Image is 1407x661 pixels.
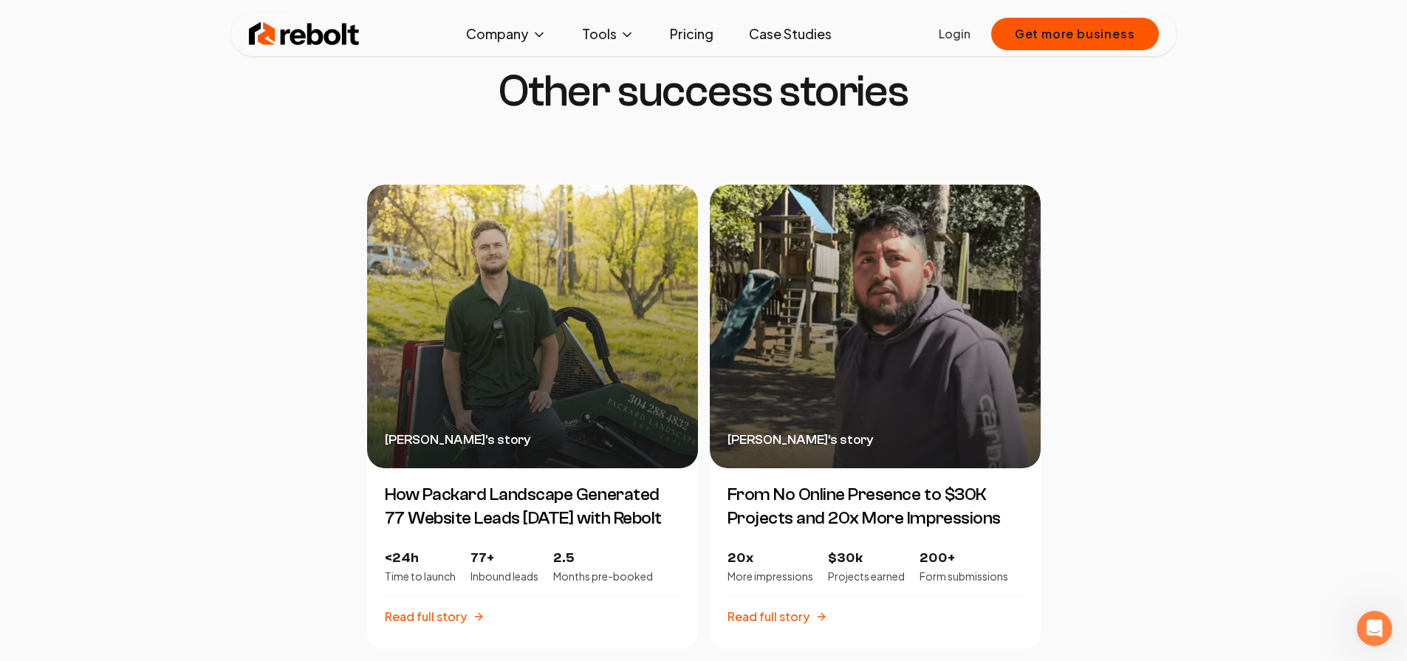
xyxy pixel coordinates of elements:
p: [PERSON_NAME] 's story [728,430,874,451]
p: 77+ [470,548,538,569]
p: 20x [728,548,813,569]
p: Inbound leads [470,569,538,583]
a: From No Online Presence to $30K Projects and 20x More Impressions[PERSON_NAME]'s storyFrom No Onl... [710,185,1041,649]
a: Case Studies [737,19,843,49]
p: Time to launch [385,569,456,583]
img: Rebolt Logo [249,19,360,49]
p: $30k [828,548,905,569]
p: 2.5 [553,548,653,569]
a: Pricing [658,19,725,49]
h3: How Packard Landscape Generated 77 Website Leads [DATE] with Rebolt [367,483,698,530]
button: Company [454,19,558,49]
iframe: Intercom live chat [1357,611,1392,646]
h2: Other success stories [499,69,908,114]
a: Login [939,25,970,43]
p: Form submissions [920,569,1008,583]
p: Read full story [385,608,467,626]
p: Months pre-booked [553,569,653,583]
p: Read full story [728,608,809,626]
h3: From No Online Presence to $30K Projects and 20x More Impressions [710,483,1041,530]
p: [PERSON_NAME] 's story [385,430,531,451]
p: More impressions [728,569,813,583]
button: Tools [570,19,646,49]
p: Projects earned [828,569,905,583]
button: Get more business [991,18,1159,50]
p: 200+ [920,548,1008,569]
p: <24h [385,548,456,569]
a: How Packard Landscape Generated 77 Website Leads in 5 Months with Rebolt[PERSON_NAME]'s storyHow ... [367,185,698,649]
